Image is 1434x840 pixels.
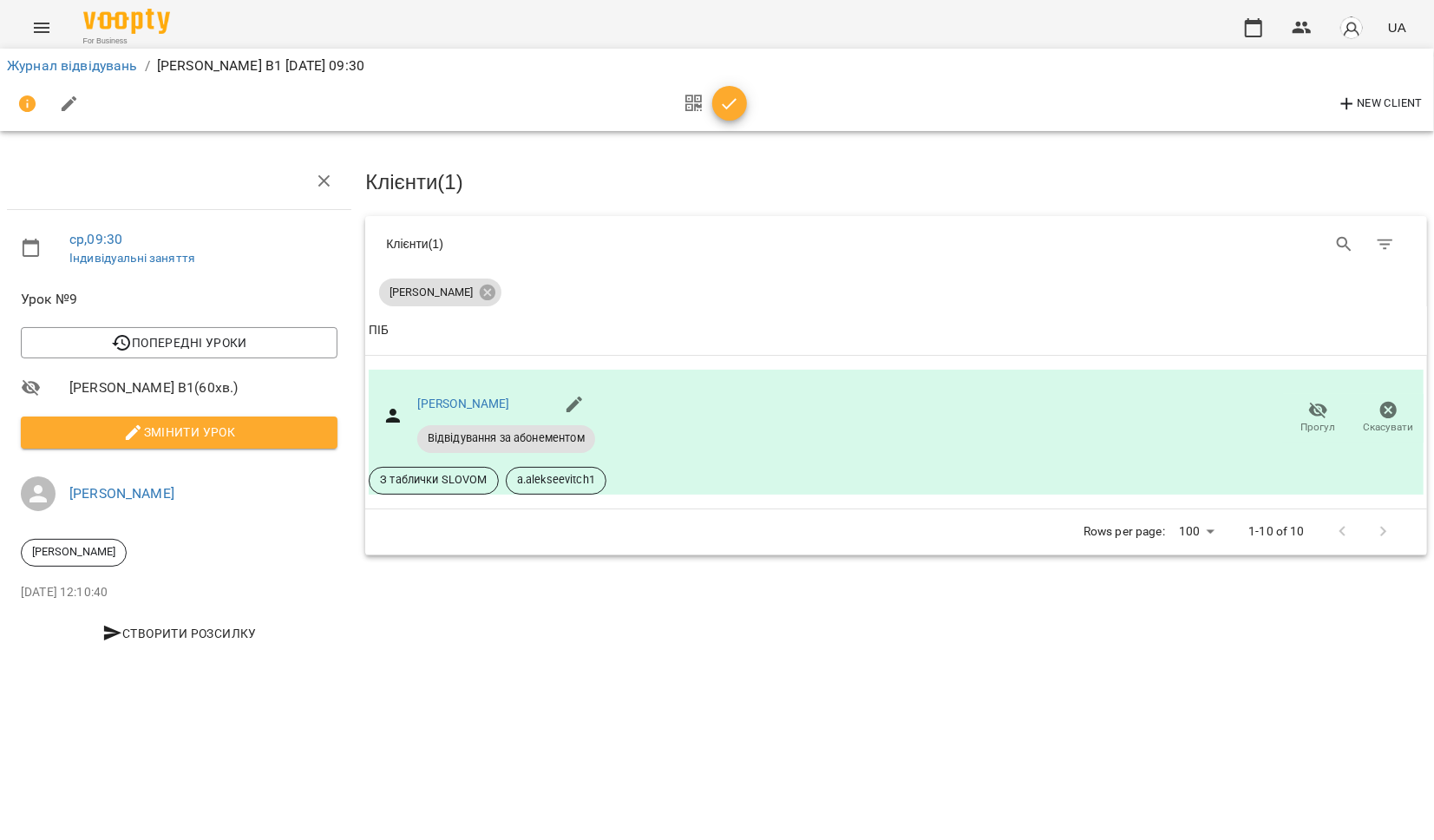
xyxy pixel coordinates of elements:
[145,56,150,76] li: /
[83,9,170,34] img: Voopty Logo
[369,320,1424,341] span: ПІБ
[379,285,483,300] span: [PERSON_NAME]
[1084,523,1165,541] p: Rows per page:
[1172,519,1221,544] div: 100
[21,327,337,358] button: Попередні уроки
[1301,420,1336,435] span: Прогул
[69,377,337,398] span: [PERSON_NAME] В1 ( 60 хв. )
[1388,18,1406,36] span: UA
[21,584,337,601] p: [DATE] 12:10:40
[365,216,1427,272] div: Table Toolbar
[69,251,195,265] a: Індивідуальні заняття
[21,618,337,649] button: Створити розсилку
[28,623,331,644] span: Створити розсилку
[21,289,337,310] span: Урок №9
[22,544,126,560] span: [PERSON_NAME]
[1364,420,1414,435] span: Скасувати
[1248,523,1304,541] p: 1-10 of 10
[69,485,174,502] a: [PERSON_NAME]
[379,279,501,306] div: [PERSON_NAME]
[507,472,606,488] span: a.alekseevitch1
[1333,90,1427,118] button: New Client
[83,36,170,47] span: For Business
[365,171,1427,194] h3: Клієнти ( 1 )
[1339,16,1364,40] img: avatar_s.png
[1324,224,1365,266] button: Search
[21,7,62,49] button: Menu
[1337,94,1423,115] span: New Client
[370,472,498,488] span: З таблички SLOVOM
[417,397,510,410] a: [PERSON_NAME]
[157,56,364,76] p: [PERSON_NAME] В1 [DATE] 09:30
[69,231,122,247] a: ср , 09:30
[1283,394,1353,443] button: Прогул
[21,539,127,567] div: [PERSON_NAME]
[369,320,389,341] div: ПІБ
[35,422,324,443] span: Змінити урок
[1365,224,1406,266] button: Фільтр
[1353,394,1424,443] button: Скасувати
[21,417,337,448] button: Змінити урок
[417,430,595,446] span: Відвідування за абонементом
[386,235,883,253] div: Клієнти ( 1 )
[7,57,138,74] a: Журнал відвідувань
[7,56,1427,76] nav: breadcrumb
[35,332,324,353] span: Попередні уроки
[1381,11,1413,43] button: UA
[369,320,389,341] div: Sort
